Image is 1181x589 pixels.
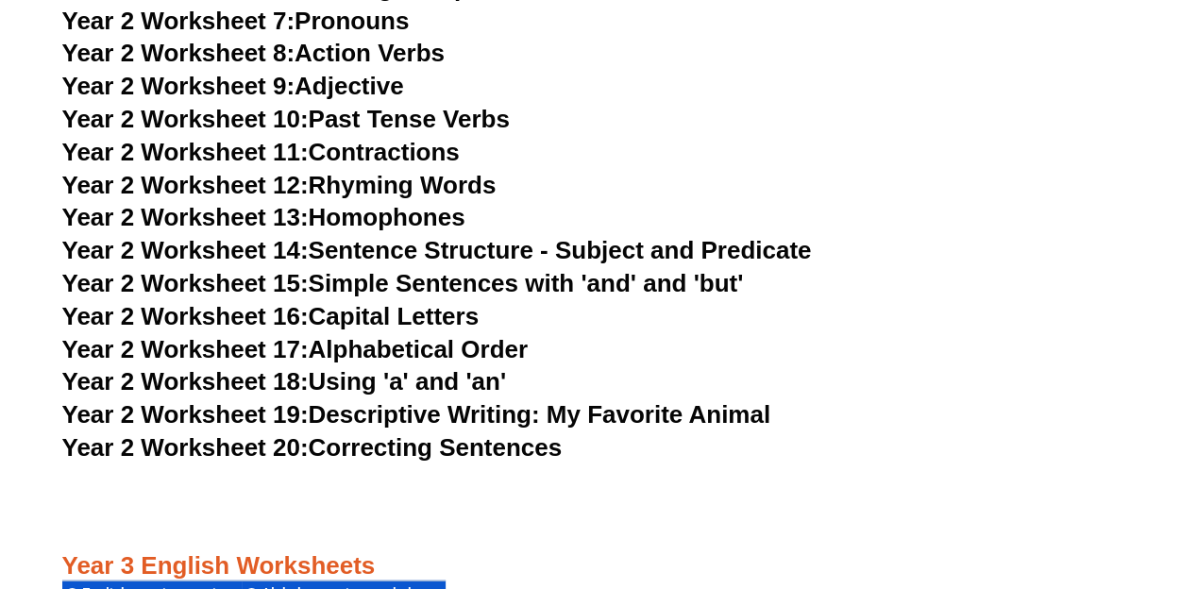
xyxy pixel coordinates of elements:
a: Year 2 Worksheet 7:Pronouns [62,7,410,35]
span: Year 2 Worksheet 15: [62,269,309,297]
span: Year 2 Worksheet 19: [62,400,309,429]
h3: Year 3 English Worksheets [62,550,1120,582]
span: Year 2 Worksheet 14: [62,236,309,264]
a: Year 2 Worksheet 15:Simple Sentences with 'and' and 'but' [62,269,744,297]
a: Year 2 Worksheet 11:Contractions [62,138,460,166]
a: Year 2 Worksheet 17:Alphabetical Order [62,335,528,363]
span: Year 2 Worksheet 20: [62,433,309,462]
span: Year 2 Worksheet 8: [62,39,295,67]
a: Year 2 Worksheet 8:Action Verbs [62,39,445,67]
a: Year 2 Worksheet 13:Homophones [62,203,465,231]
span: Year 2 Worksheet 9: [62,72,295,100]
a: Year 2 Worksheet 16:Capital Letters [62,302,479,330]
span: Year 2 Worksheet 17: [62,335,309,363]
a: Year 2 Worksheet 19:Descriptive Writing: My Favorite Animal [62,400,770,429]
a: Year 2 Worksheet 14:Sentence Structure - Subject and Predicate [62,236,812,264]
span: Year 2 Worksheet 10: [62,105,309,133]
a: Year 2 Worksheet 18:Using 'a' and 'an' [62,367,506,395]
a: Year 2 Worksheet 20:Correcting Sentences [62,433,563,462]
span: Year 2 Worksheet 13: [62,203,309,231]
span: Year 2 Worksheet 11: [62,138,309,166]
span: Year 2 Worksheet 7: [62,7,295,35]
span: Year 2 Worksheet 18: [62,367,309,395]
span: Year 2 Worksheet 12: [62,171,309,199]
a: Year 2 Worksheet 9:Adjective [62,72,404,100]
iframe: Chat Widget [867,376,1181,589]
span: Year 2 Worksheet 16: [62,302,309,330]
a: Year 2 Worksheet 12:Rhyming Words [62,171,497,199]
a: Year 2 Worksheet 10:Past Tense Verbs [62,105,510,133]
